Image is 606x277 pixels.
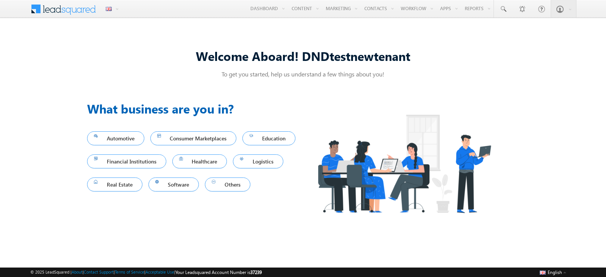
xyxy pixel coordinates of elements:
a: Contact Support [84,269,114,274]
a: Acceptable Use [145,269,174,274]
span: 37239 [250,269,262,275]
div: Welcome Aboard! DNDtestnewtenant [87,48,519,64]
h3: What business are you in? [87,100,303,118]
span: Logistics [240,156,276,167]
span: Healthcare [179,156,220,167]
span: Financial Institutions [94,156,159,167]
span: Consumer Marketplaces [157,133,230,143]
span: Software [155,179,192,190]
span: Your Leadsquared Account Number is [175,269,262,275]
span: Automotive [94,133,137,143]
span: © 2025 LeadSquared | | | | | [30,269,262,276]
img: Industry.png [303,100,505,228]
a: Terms of Service [115,269,144,274]
span: Education [249,133,289,143]
a: About [72,269,83,274]
span: Real Estate [94,179,136,190]
span: Others [212,179,244,190]
p: To get you started, help us understand a few things about you! [87,70,519,78]
span: English [548,269,562,275]
button: English [538,268,568,277]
